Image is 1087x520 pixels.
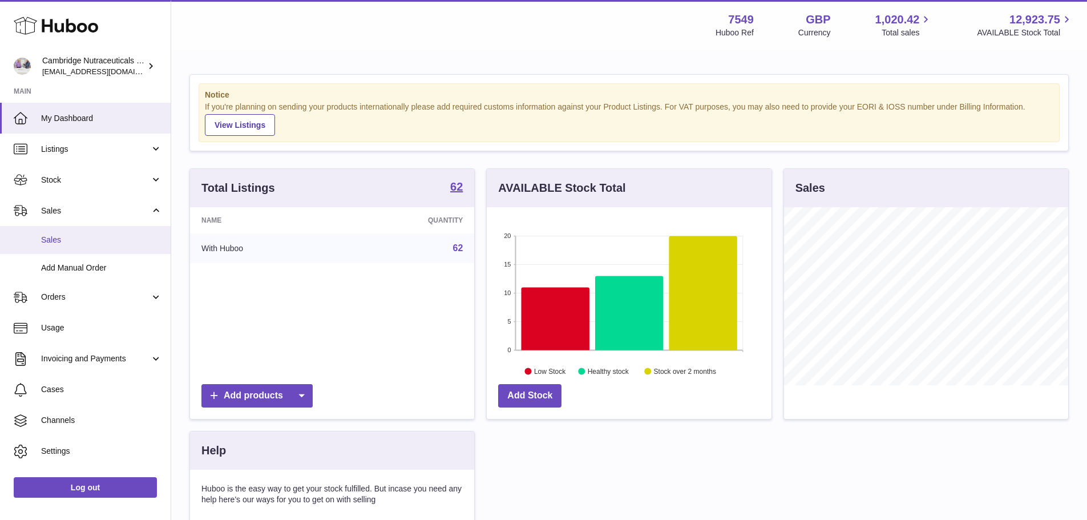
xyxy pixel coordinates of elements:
span: Sales [41,235,162,245]
span: Stock [41,175,150,186]
td: With Huboo [190,233,340,263]
span: [EMAIL_ADDRESS][DOMAIN_NAME] [42,67,168,76]
h3: AVAILABLE Stock Total [498,180,625,196]
span: 1,020.42 [875,12,920,27]
strong: Notice [205,90,1053,100]
text: Stock over 2 months [654,367,716,375]
a: 62 [450,181,463,195]
h3: Sales [795,180,825,196]
span: Orders [41,292,150,303]
a: Log out [14,477,157,498]
span: Total sales [882,27,932,38]
text: 20 [504,232,511,239]
h3: Total Listings [201,180,275,196]
span: Add Manual Order [41,263,162,273]
text: 0 [508,346,511,353]
img: internalAdmin-7549@internal.huboo.com [14,58,31,75]
div: If you're planning on sending your products internationally please add required customs informati... [205,102,1053,136]
a: Add Stock [498,384,561,408]
a: 62 [453,243,463,253]
a: View Listings [205,114,275,136]
a: Add products [201,384,313,408]
span: Usage [41,323,162,333]
span: Cases [41,384,162,395]
a: 12,923.75 AVAILABLE Stock Total [977,12,1073,38]
strong: 62 [450,181,463,192]
th: Quantity [340,207,474,233]
span: 12,923.75 [1009,12,1060,27]
a: 1,020.42 Total sales [875,12,933,38]
span: My Dashboard [41,113,162,124]
div: Cambridge Nutraceuticals Ltd [42,55,145,77]
text: Low Stock [534,367,566,375]
strong: 7549 [728,12,754,27]
span: Channels [41,415,162,426]
div: Currency [798,27,831,38]
text: 5 [508,318,511,325]
p: Huboo is the easy way to get your stock fulfilled. But incase you need any help here's our ways f... [201,483,463,505]
span: Invoicing and Payments [41,353,150,364]
text: 15 [504,261,511,268]
strong: GBP [806,12,830,27]
span: Listings [41,144,150,155]
span: AVAILABLE Stock Total [977,27,1073,38]
text: 10 [504,289,511,296]
text: Healthy stock [588,367,629,375]
h3: Help [201,443,226,458]
span: Sales [41,205,150,216]
div: Huboo Ref [716,27,754,38]
span: Settings [41,446,162,457]
th: Name [190,207,340,233]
